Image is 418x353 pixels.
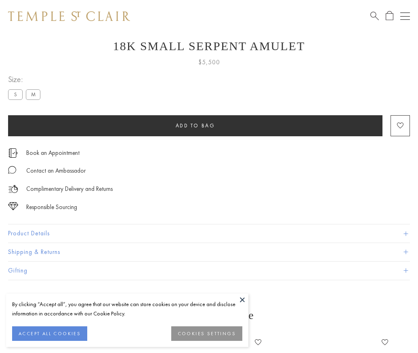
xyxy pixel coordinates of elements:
div: Contact an Ambassador [26,166,86,176]
label: S [8,89,23,99]
button: Gifting [8,262,410,280]
span: Size: [8,73,44,86]
button: COOKIES SETTINGS [171,326,242,341]
button: Shipping & Returns [8,243,410,261]
img: icon_sourcing.svg [8,202,18,210]
button: Product Details [8,224,410,243]
button: Add to bag [8,115,382,136]
div: By clicking “Accept all”, you agree that our website can store cookies on your device and disclos... [12,300,242,318]
a: Book an Appointment [26,148,80,157]
button: Open navigation [400,11,410,21]
img: Temple St. Clair [8,11,130,21]
span: $5,500 [198,57,220,68]
a: Search [370,11,379,21]
h1: 18K Small Serpent Amulet [8,39,410,53]
a: Open Shopping Bag [386,11,393,21]
div: Responsible Sourcing [26,202,77,212]
img: icon_delivery.svg [8,184,18,194]
span: Add to bag [176,122,215,129]
label: M [26,89,40,99]
button: ACCEPT ALL COOKIES [12,326,87,341]
img: MessageIcon-01_2.svg [8,166,16,174]
p: Complimentary Delivery and Returns [26,184,113,194]
img: icon_appointment.svg [8,148,18,158]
